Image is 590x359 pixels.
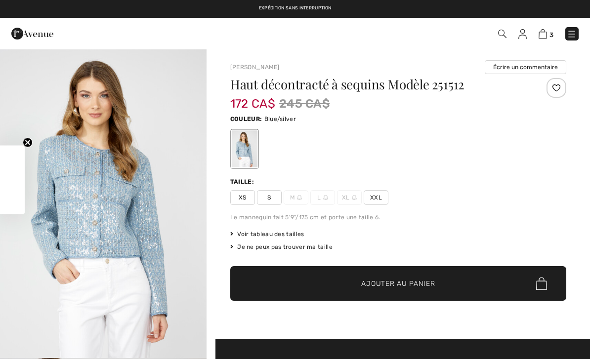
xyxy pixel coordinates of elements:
[364,190,388,205] span: XXL
[230,116,262,122] span: Couleur:
[23,137,33,147] button: Close teaser
[230,242,566,251] div: Je ne peux pas trouver ma taille
[567,29,577,39] img: Menu
[310,190,335,205] span: L
[230,64,280,71] a: [PERSON_NAME]
[230,266,566,301] button: Ajouter au panier
[549,31,553,39] span: 3
[536,277,547,290] img: Bag.svg
[352,195,357,200] img: ring-m.svg
[230,230,304,239] span: Voir tableau des tailles
[230,87,275,111] span: 172 CA$
[297,195,302,200] img: ring-m.svg
[498,30,506,38] img: Recherche
[230,78,510,91] h1: Haut décontracté à sequins Modèle 251512
[230,177,256,186] div: Taille:
[337,190,362,205] span: XL
[279,95,330,113] span: 245 CA$
[485,60,566,74] button: Écrire un commentaire
[361,279,435,289] span: Ajouter au panier
[11,24,53,43] img: 1ère Avenue
[539,29,547,39] img: Panier d'achat
[230,190,255,205] span: XS
[257,190,282,205] span: S
[11,28,53,38] a: 1ère Avenue
[518,29,527,39] img: Mes infos
[264,116,296,122] span: Blue/silver
[232,130,257,167] div: Blue/silver
[230,213,566,222] div: Le mannequin fait 5'9"/175 cm et porte une taille 6.
[284,190,308,205] span: M
[323,195,328,200] img: ring-m.svg
[539,28,553,40] a: 3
